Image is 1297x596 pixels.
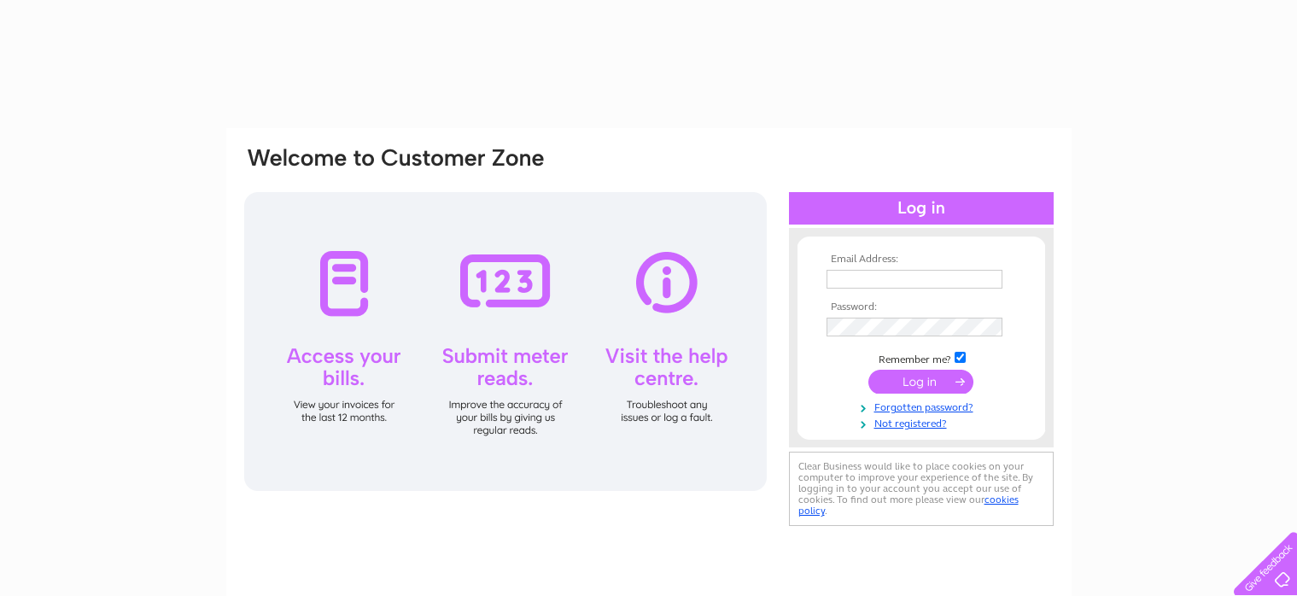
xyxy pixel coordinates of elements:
div: Clear Business would like to place cookies on your computer to improve your experience of the sit... [789,452,1054,526]
th: Password: [822,301,1020,313]
th: Email Address: [822,254,1020,266]
input: Submit [868,370,973,394]
a: Not registered? [827,414,1020,430]
td: Remember me? [822,349,1020,366]
a: cookies policy [798,494,1019,517]
a: Forgotten password? [827,398,1020,414]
